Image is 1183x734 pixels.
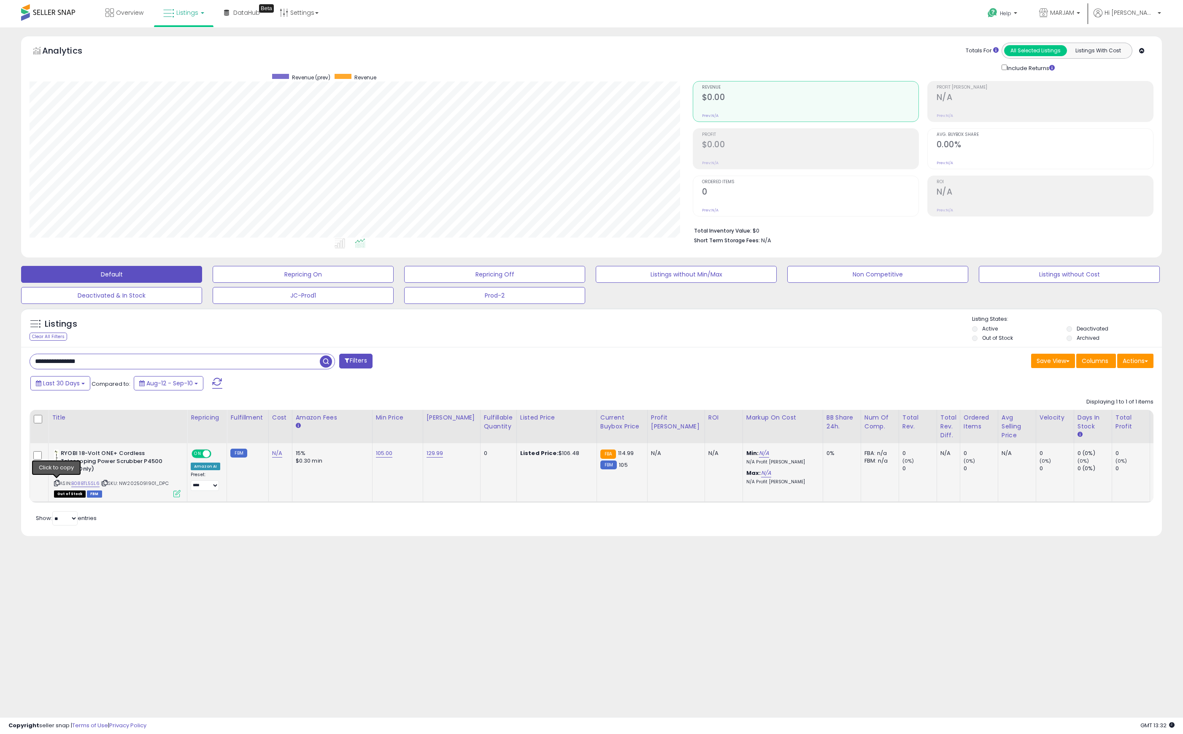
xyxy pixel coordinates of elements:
div: 0 [902,465,937,472]
span: Profit [702,133,918,137]
p: Listing States: [972,315,1162,323]
small: FBA [600,450,616,459]
span: | SKU: NW2025091901_DPC [101,480,169,487]
i: Get Help [987,8,998,18]
div: N/A [708,450,736,457]
div: Amazon Fees [296,413,369,422]
li: $0 [694,225,1148,235]
button: Filters [339,354,372,368]
div: 0 [964,465,998,472]
span: ON [192,450,203,458]
a: Hi [PERSON_NAME] [1094,8,1161,27]
a: N/A [759,449,769,458]
div: Totals For [966,47,999,55]
button: Default [21,266,202,283]
div: 0 [902,450,937,457]
small: (0%) [1040,458,1051,464]
div: $106.48 [520,450,590,457]
div: Total Profit Diff. [1153,413,1170,440]
div: Preset: [191,472,220,491]
div: Include Returns [995,63,1065,73]
div: Velocity [1040,413,1070,422]
button: JC-Prod1 [213,287,394,304]
button: Columns [1076,354,1116,368]
span: Ordered Items [702,180,918,184]
div: 0 [1115,465,1150,472]
span: MARJAM [1050,8,1074,17]
small: Amazon Fees. [296,422,301,430]
span: Last 30 Days [43,379,80,387]
span: Columns [1082,357,1108,365]
div: N/A [940,450,953,457]
div: Fulfillment [230,413,265,422]
small: (0%) [902,458,914,464]
a: 129.99 [427,449,443,458]
div: 0 [1115,450,1150,457]
h2: N/A [937,92,1153,104]
small: Prev: N/A [937,208,953,213]
label: Out of Stock [982,334,1013,341]
small: (0%) [964,458,975,464]
div: 0 [964,450,998,457]
a: 105.00 [376,449,393,458]
button: Aug-12 - Sep-10 [134,376,203,390]
div: BB Share 24h. [826,413,857,431]
b: RYOBI 18-Volt ONE+ Cordless Telescoping Power Scrubber P4500 (Tool Only) [61,450,163,475]
div: 0.00 [1153,450,1167,457]
button: Actions [1117,354,1153,368]
span: Avg. Buybox Share [937,133,1153,137]
small: Prev: N/A [702,113,718,118]
small: Prev: N/A [702,160,718,165]
div: Total Rev. [902,413,933,431]
div: Title [52,413,184,422]
h2: $0.00 [702,92,918,104]
h2: $0.00 [702,140,918,151]
button: Non Competitive [787,266,968,283]
div: 0 [1040,465,1074,472]
span: 105 [619,461,627,469]
div: 0 [484,450,510,457]
div: Clear All Filters [30,333,67,341]
div: Ordered Items [964,413,994,431]
small: Prev: N/A [702,208,718,213]
div: Avg Selling Price [1002,413,1032,440]
div: Fulfillable Quantity [484,413,513,431]
button: Listings without Cost [979,266,1160,283]
span: Help [1000,10,1011,17]
span: Listings [176,8,198,17]
span: Profit [PERSON_NAME] [937,85,1153,90]
div: Amazon AI [191,463,220,470]
label: Deactivated [1077,325,1108,332]
span: FBM [87,490,102,498]
button: Prod-2 [404,287,585,304]
span: All listings that are currently out of stock and unavailable for purchase on Amazon [54,490,86,498]
h2: 0.00% [937,140,1153,151]
div: 15% [296,450,366,457]
div: 0% [826,450,854,457]
div: Total Rev. Diff. [940,413,956,440]
small: Days In Stock. [1078,431,1083,439]
span: OFF [210,450,224,458]
span: DataHub [233,8,260,17]
div: Displaying 1 to 1 of 1 items [1086,398,1153,406]
a: N/A [761,469,771,477]
h2: N/A [937,187,1153,198]
div: Cost [272,413,289,422]
div: Num of Comp. [864,413,895,431]
div: Listed Price [520,413,593,422]
span: Overview [116,8,143,17]
button: All Selected Listings [1004,45,1067,56]
div: Min Price [376,413,419,422]
a: N/A [272,449,282,458]
button: Last 30 Days [30,376,90,390]
th: The percentage added to the cost of goods (COGS) that forms the calculator for Min & Max prices. [743,410,823,443]
span: Revenue [354,74,376,81]
div: ASIN: [54,450,181,496]
span: Compared to: [92,380,130,388]
small: FBM [230,449,247,458]
span: Hi [PERSON_NAME] [1105,8,1155,17]
div: 0 (0%) [1078,450,1112,457]
h2: 0 [702,187,918,198]
button: Repricing Off [404,266,585,283]
div: N/A [651,450,698,457]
